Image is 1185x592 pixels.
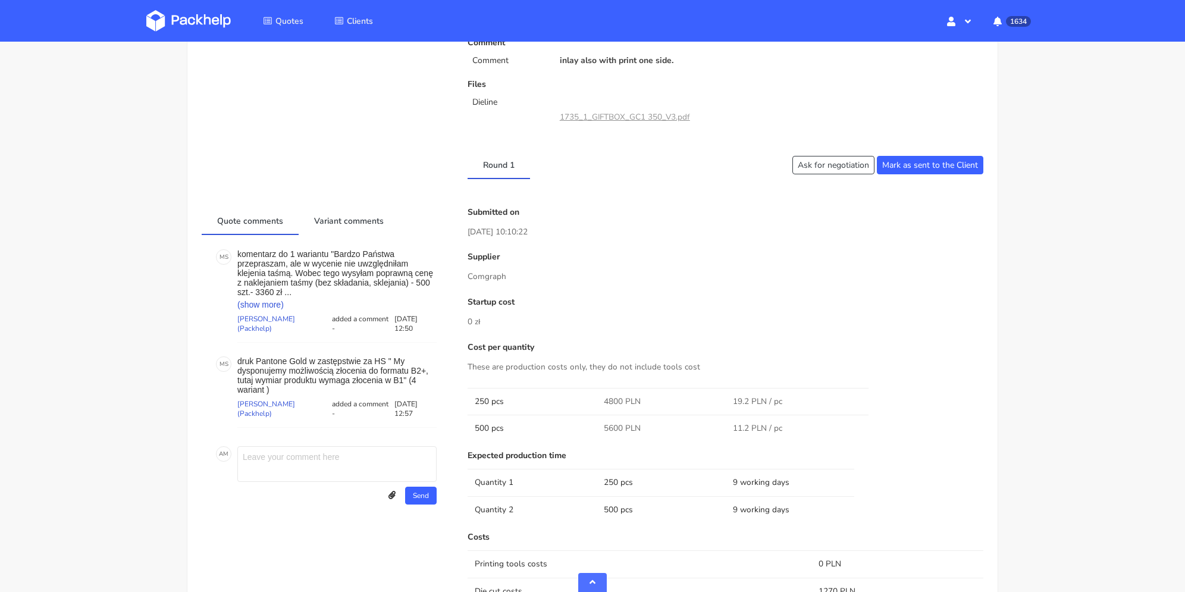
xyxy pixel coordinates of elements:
a: Variant comments [299,208,399,234]
a: Clients [320,10,387,32]
p: added a comment - [330,399,394,418]
span: 1634 [1006,16,1031,27]
td: Quantity 2 [468,496,597,523]
td: 9 working days [726,469,855,496]
p: [DATE] 12:50 [394,314,437,333]
span: Clients [347,15,373,27]
p: komentarz do 1 wariantu "Bardzo Państwa przepraszam, ale w wycenie nie uwzględniłam klejenia taśm... [237,249,437,309]
span: 4800 PLN [604,396,641,408]
span: 19.2 PLN / pc [733,396,782,408]
p: Comgraph [468,270,983,283]
button: Mark as sent to the Client [877,156,983,174]
p: [DATE] 12:57 [394,399,437,418]
img: Dashboard [146,10,231,32]
span: (show more) [237,300,437,309]
p: Supplier [468,252,983,262]
button: Ask for negotiation [792,156,874,174]
p: Files [468,80,717,89]
span: 11.2 PLN / pc [733,422,782,434]
p: Comment [472,56,545,65]
td: 9 working days [726,496,855,523]
p: [PERSON_NAME] (Packhelp) [237,314,330,333]
p: Cost per quantity [468,343,983,352]
span: 5600 PLN [604,422,641,434]
td: 250 pcs [468,388,597,415]
a: Quotes [249,10,318,32]
p: Expected production time [468,451,983,461]
p: added a comment - [330,314,394,333]
td: 0 PLN [811,550,983,577]
p: These are production costs only, they do not include tools cost [468,361,983,374]
p: Submitted on [468,208,983,217]
p: Dieline [472,98,545,107]
p: 0 zł [468,315,983,328]
td: 500 pcs [468,415,597,441]
span: M [220,249,225,265]
td: 500 pcs [597,496,726,523]
span: M [223,446,228,462]
span: S [225,249,228,265]
button: 1634 [984,10,1039,32]
a: 1735_1_GIFTBOX_GC1 350_V3.pdf [560,111,690,123]
p: inlay also with print one side. [560,56,717,65]
span: A [219,446,223,462]
p: Costs [468,533,983,542]
span: M [220,356,225,372]
a: Quote comments [202,208,299,234]
span: S [225,356,228,372]
button: Send [405,487,437,505]
td: Printing tools costs [468,550,811,577]
p: [PERSON_NAME] (Packhelp) [237,399,330,418]
p: Startup cost [468,297,983,307]
td: 250 pcs [597,469,726,496]
span: Quotes [275,15,303,27]
p: druk Pantone Gold w zastępstwie za HS " My dysponujemy możliwością złocenia do formatu B2+, tutaj... [237,356,437,394]
p: [DATE] 10:10:22 [468,225,983,239]
td: Quantity 1 [468,469,597,496]
p: Comment [468,38,717,48]
a: Round 1 [468,151,530,177]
